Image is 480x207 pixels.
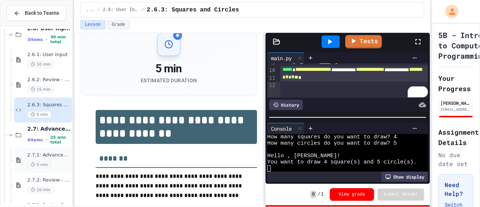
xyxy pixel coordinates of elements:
[50,135,70,145] span: 25 min total
[267,67,277,75] div: 10
[46,137,47,143] span: •
[27,125,71,132] span: 2.7: Advanced Math
[267,123,305,134] div: Console
[438,3,460,20] div: My Account
[27,52,71,58] span: 2.6.1: User Input
[27,77,71,83] span: 2.6.2: Review - User Input
[27,177,71,183] span: 2.7.2: Review - Advanced Math
[438,73,473,94] h2: Your Progress
[440,107,471,112] div: [EMAIL_ADDRESS][DOMAIN_NAME]
[107,20,130,30] button: Grade
[267,159,417,165] span: You want to draw 4 square(s) and 5 circle(s).
[345,35,382,48] a: Tests
[27,161,51,168] span: 5 min
[318,192,320,197] span: /
[267,52,305,63] div: main.py
[27,111,51,118] span: 5 min
[321,192,324,197] span: 1
[80,20,106,30] button: Lesson
[27,37,43,42] span: 3 items
[440,100,471,106] div: [PERSON_NAME]
[27,152,71,158] span: 2.7.1: Advanced Math
[141,62,197,75] div: 5 min
[378,189,424,200] button: Submit Answer
[438,127,473,148] h2: Assignment Details
[141,7,144,13] span: /
[86,7,95,13] span: ...
[330,188,374,201] button: View grade
[27,186,54,193] span: 10 min
[267,75,277,82] div: 11
[27,102,71,108] span: 2.6.3: Squares and Circles
[445,180,467,198] h3: Need Help?
[7,5,66,21] button: Back to Teams
[46,37,47,42] span: •
[27,61,54,68] span: 10 min
[267,82,277,97] div: 12
[147,6,239,14] span: 2.6.3: Squares and Circles
[25,9,59,17] span: Back to Teams
[311,191,316,198] span: 0
[27,86,54,93] span: 15 min
[267,59,277,67] div: 9
[267,54,295,62] div: main.py
[269,100,303,110] div: History
[384,192,418,197] span: Submit Answer
[50,35,70,44] span: 30 min total
[267,134,397,140] span: How many squares do you want to draw? 4
[381,172,428,182] div: Show display
[267,140,397,146] span: How many circles do you want to draw? 5
[27,138,43,142] span: 4 items
[438,151,473,168] div: No due date set
[97,7,100,13] span: /
[103,7,138,13] span: 2.6: User Input
[267,153,340,159] span: Hello , [PERSON_NAME]!
[267,125,295,132] div: Console
[141,77,197,84] div: Estimated Duration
